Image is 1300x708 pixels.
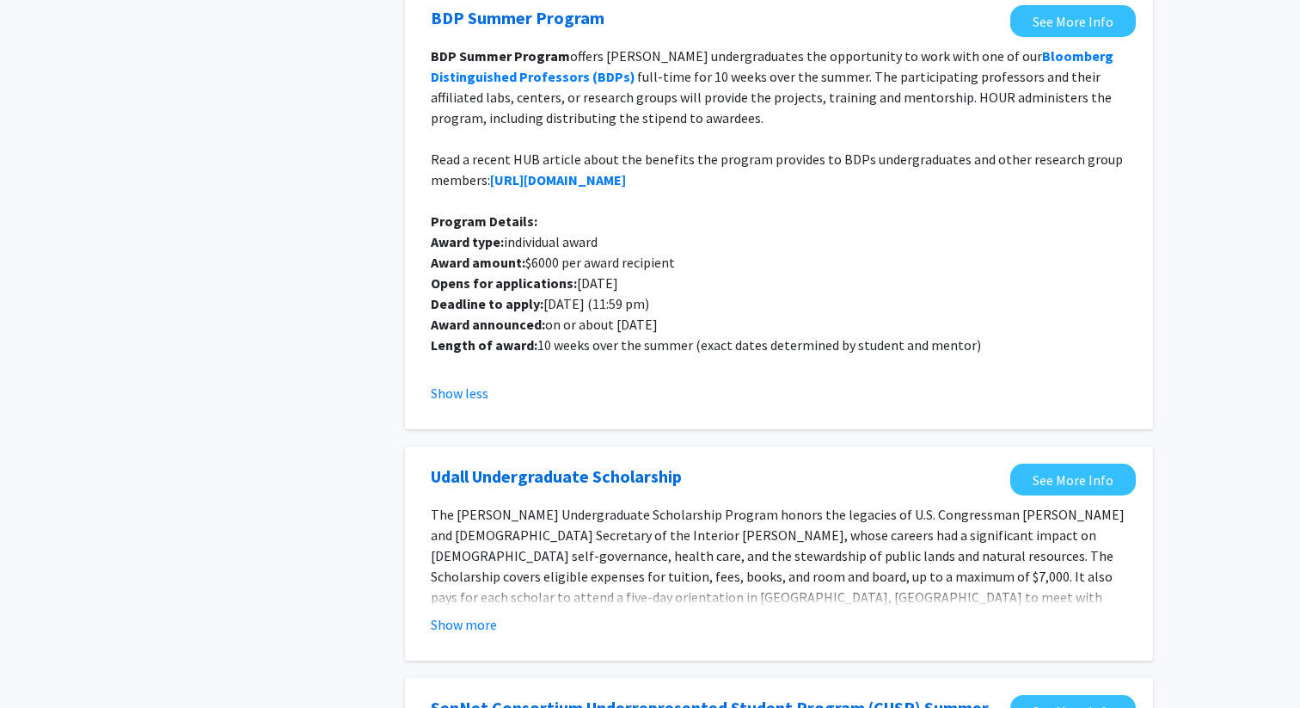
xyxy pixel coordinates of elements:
p: 10 weeks over the summer (exact dates determined by student and mentor) [431,335,1127,355]
iframe: Chat [13,631,73,695]
a: Opens in a new tab [431,464,682,489]
a: [URL][DOMAIN_NAME] [490,171,626,188]
a: Opens in a new tab [431,5,604,31]
p: offers [PERSON_NAME] undergraduates the opportunity to work with one of our full-time for 10 week... [431,46,1127,128]
button: Show more [431,614,497,635]
p: $6000 per award recipient [431,252,1127,273]
strong: Length of award: [431,336,537,354]
a: Opens in a new tab [1010,5,1136,37]
p: individual award [431,231,1127,252]
p: on or about [DATE] [431,314,1127,335]
span: The [PERSON_NAME] Undergraduate Scholarship Program honors the legacies of U.S. Congressman [PERS... [431,506,1125,647]
strong: Award amount: [431,254,525,271]
strong: Award announced: [431,316,545,333]
strong: Program Details: [431,212,537,230]
p: [DATE] [431,273,1127,293]
strong: BDP Summer Program [431,47,570,65]
p: Read a recent HUB article about the benefits the program provides to BDPs undergraduates and othe... [431,149,1127,190]
a: Opens in a new tab [1010,464,1136,496]
strong: Opens for applications: [431,274,577,292]
button: Show less [431,383,488,403]
strong: Deadline to apply: [431,295,543,312]
strong: Award type: [431,233,504,250]
p: [DATE] (11:59 pm) [431,293,1127,314]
